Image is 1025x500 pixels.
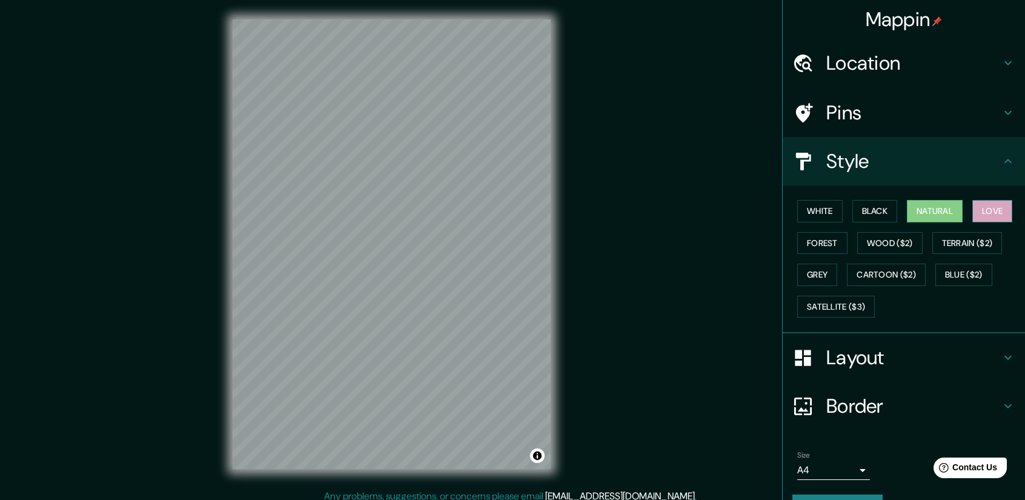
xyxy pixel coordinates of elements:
button: Love [972,200,1012,222]
label: Size [797,450,810,461]
h4: Mappin [866,7,943,32]
img: pin-icon.png [932,16,942,26]
div: Location [783,39,1025,87]
button: Cartoon ($2) [847,264,926,286]
iframe: Help widget launcher [917,453,1012,487]
h4: Layout [826,345,1001,370]
div: Layout [783,333,1025,382]
button: Toggle attribution [530,448,545,463]
button: Black [852,200,898,222]
h4: Border [826,394,1001,418]
div: Style [783,137,1025,185]
button: Blue ($2) [935,264,992,286]
button: Forest [797,232,848,255]
h4: Pins [826,101,1001,125]
button: Grey [797,264,837,286]
div: A4 [797,461,870,480]
div: Border [783,382,1025,430]
div: Pins [783,88,1025,137]
button: White [797,200,843,222]
button: Terrain ($2) [932,232,1003,255]
button: Satellite ($3) [797,296,875,318]
button: Wood ($2) [857,232,923,255]
button: Natural [907,200,963,222]
canvas: Map [233,19,551,469]
h4: Location [826,51,1001,75]
h4: Style [826,149,1001,173]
